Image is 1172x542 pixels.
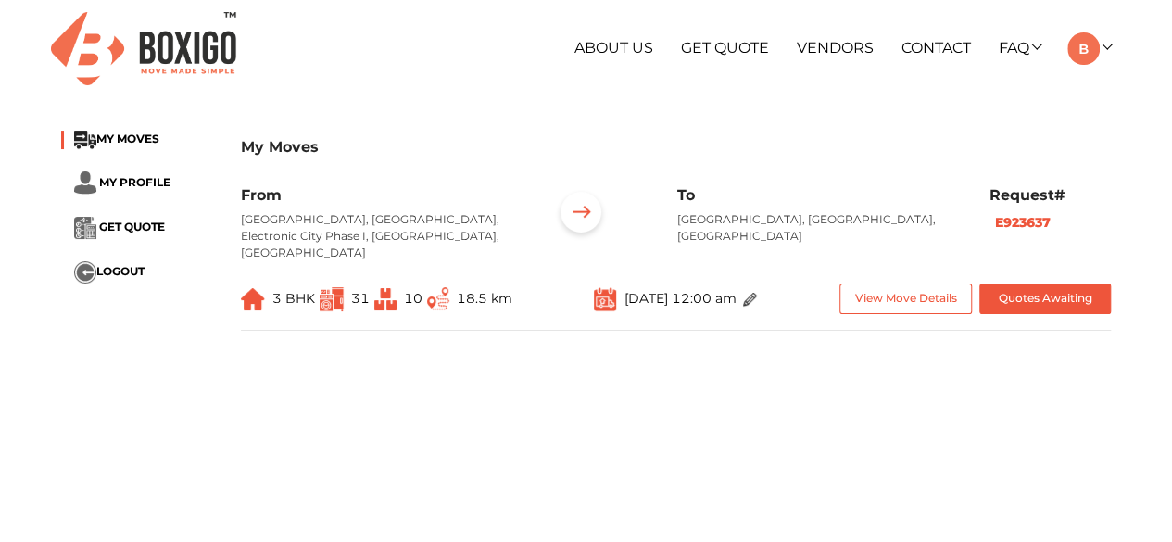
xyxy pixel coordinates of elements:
span: 3 BHK [272,290,315,307]
a: ... GET QUOTE [74,221,165,234]
button: View Move Details [839,284,972,314]
span: [DATE] 12:00 am [624,290,736,307]
a: Get Quote [681,39,769,57]
img: Boxigo [51,12,236,85]
span: 31 [351,290,370,307]
p: [GEOGRAPHIC_DATA], [GEOGRAPHIC_DATA], Electronic City Phase I, [GEOGRAPHIC_DATA], [GEOGRAPHIC_DATA] [241,211,525,261]
img: ... [594,286,616,311]
img: ... [427,287,449,310]
a: ...MY MOVES [74,132,159,146]
h3: My Moves [241,138,1112,156]
span: LOGOUT [96,265,145,279]
img: ... [241,288,265,310]
a: FAQ [998,39,1040,57]
img: ... [74,217,96,239]
img: ... [374,288,397,310]
button: ...LOGOUT [74,261,145,284]
img: ... [74,261,96,284]
img: ... [74,171,96,195]
span: MY MOVES [96,132,159,146]
h6: To [677,186,962,204]
button: E923637 [989,212,1056,233]
a: About Us [574,39,653,57]
p: [GEOGRAPHIC_DATA], [GEOGRAPHIC_DATA], [GEOGRAPHIC_DATA] [677,211,962,245]
img: ... [552,186,610,244]
b: E923637 [995,214,1051,231]
span: GET QUOTE [99,221,165,234]
span: 18.5 km [457,290,512,307]
button: Quotes Awaiting [979,284,1112,314]
img: ... [320,287,344,311]
a: Vendors [797,39,874,57]
h6: From [241,186,525,204]
img: ... [74,131,96,149]
img: ... [743,293,757,307]
h6: Request# [989,186,1112,204]
a: ... MY PROFILE [74,175,170,189]
a: Contact [901,39,971,57]
span: 10 [404,290,422,307]
span: MY PROFILE [99,175,170,189]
